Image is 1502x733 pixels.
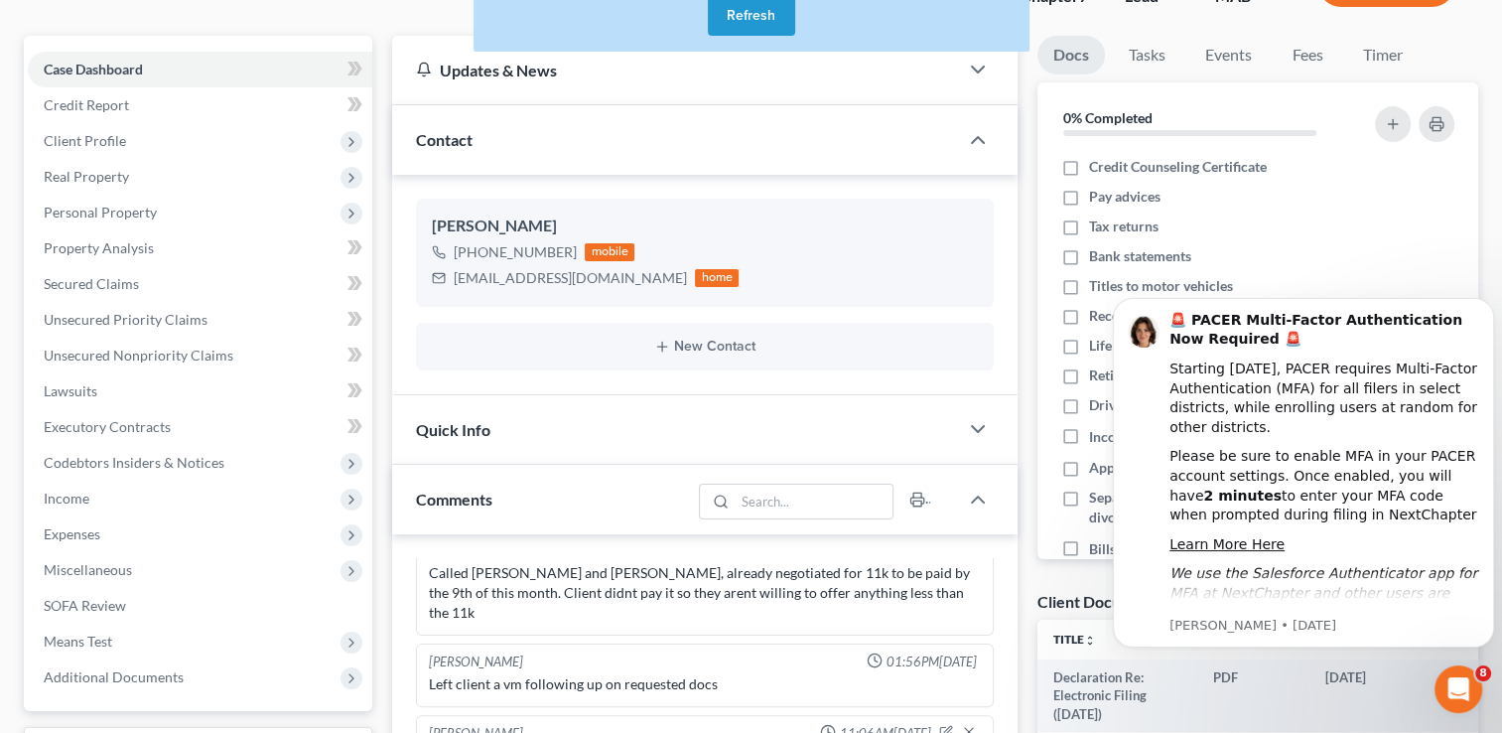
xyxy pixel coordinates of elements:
[44,561,132,578] span: Miscellaneous
[1089,246,1191,266] span: Bank statements
[432,339,978,355] button: New Contact
[1434,665,1482,713] iframe: Intercom live chat
[416,490,492,509] span: Comments
[429,674,981,694] div: Left client a vm following up on requested docs
[44,418,171,435] span: Executory Contracts
[44,668,184,685] span: Additional Documents
[28,373,372,409] a: Lawsuits
[1089,458,1197,478] span: Appraisal reports
[1063,109,1153,126] strong: 0% Completed
[44,597,126,614] span: SOFA Review
[28,302,372,338] a: Unsecured Priority Claims
[416,130,473,149] span: Contact
[44,382,97,399] span: Lawsuits
[1089,488,1351,527] span: Separation agreements or decrees of divorces
[1037,660,1197,732] td: Declaration Re: Electronic Filing ([DATE])
[28,266,372,302] a: Secured Claims
[44,490,89,507] span: Income
[44,633,112,650] span: Means Test
[28,230,372,266] a: Property Analysis
[429,653,523,671] div: [PERSON_NAME]
[28,588,372,624] a: SOFA Review
[1089,276,1233,296] span: Titles to motor vehicles
[695,269,739,287] div: home
[28,52,372,87] a: Case Dashboard
[1089,217,1159,236] span: Tax returns
[1309,660,1431,732] td: [DATE]
[1089,427,1208,447] span: Income Documents
[1189,36,1268,74] a: Events
[1089,336,1226,356] span: Life insurance policies
[1113,36,1181,74] a: Tasks
[454,268,687,288] div: [EMAIL_ADDRESS][DOMAIN_NAME]
[1089,539,1116,559] span: Bills
[1276,36,1339,74] a: Fees
[1089,187,1161,207] span: Pay advices
[1089,157,1267,177] span: Credit Counseling Certificate
[1475,665,1491,681] span: 8
[1105,280,1502,660] iframe: Intercom notifications message
[44,311,207,328] span: Unsecured Priority Claims
[44,168,129,185] span: Real Property
[44,454,224,471] span: Codebtors Insiders & Notices
[44,239,154,256] span: Property Analysis
[585,243,634,261] div: mobile
[44,61,143,77] span: Case Dashboard
[44,347,233,364] span: Unsecured Nonpriority Claims
[429,563,981,623] div: Called [PERSON_NAME] and [PERSON_NAME], already negotiated for 11k to be paid by the 9th of this ...
[28,338,372,373] a: Unsecured Nonpriority Claims
[1037,591,1164,612] div: Client Documents
[44,96,129,113] span: Credit Report
[1089,366,1282,385] span: Retirement account statements
[1084,635,1096,647] i: unfold_more
[1037,36,1105,74] a: Docs
[1089,395,1315,415] span: Drivers license & social security card
[1197,660,1309,732] td: PDF
[1347,36,1419,74] a: Timer
[887,653,977,671] span: 01:56PM[DATE]
[44,525,100,542] span: Expenses
[1089,306,1281,326] span: Recorded mortgages and deeds
[416,60,934,80] div: Updates & News
[44,204,157,220] span: Personal Property
[416,420,490,439] span: Quick Info
[735,485,892,518] input: Search...
[28,409,372,445] a: Executory Contracts
[1053,632,1096,647] a: Titleunfold_more
[28,87,372,123] a: Credit Report
[44,132,126,149] span: Client Profile
[454,242,577,262] div: [PHONE_NUMBER]
[44,275,139,292] span: Secured Claims
[432,215,978,238] div: [PERSON_NAME]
